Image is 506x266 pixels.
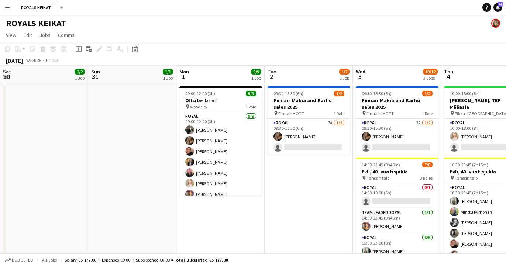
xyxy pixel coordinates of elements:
[340,75,349,81] div: 1 Job
[185,91,215,96] span: 09:00-12:00 (3h)
[450,91,480,96] span: 10:00-18:00 (8h)
[4,256,34,264] button: Budgeted
[90,72,100,81] span: 31
[355,72,365,81] span: 3
[55,30,78,40] a: Comms
[58,32,75,38] span: Comms
[245,104,256,110] span: 1 Role
[443,72,453,81] span: 4
[75,75,85,81] div: 1 Job
[178,72,189,81] span: 1
[444,68,453,75] span: Thu
[268,119,350,155] app-card-role: Royal7A1/209:30-15:30 (6h)[PERSON_NAME]
[268,68,276,75] span: Tue
[65,257,228,263] div: Salary €5 177.00 + Expenses €0.00 + Subsistence €0.00 =
[356,208,438,234] app-card-role: Team Leader Royal1/114:00-23:45 (9h45m)[PERSON_NAME]
[268,86,350,155] app-job-card: 09:30-15:30 (6h)1/2Finnair Makia and Karhu sales 2025 Finnair HOTT1 RoleRoyal7A1/209:30-15:30 (6h...
[179,97,262,104] h3: Offsite- brief
[356,119,438,155] app-card-role: Royal2A1/209:30-15:30 (6h)[PERSON_NAME]
[362,91,392,96] span: 09:30-15:30 (6h)
[12,258,33,263] span: Budgeted
[190,104,207,110] span: Woodcity
[366,175,389,181] span: Tanssin talo
[273,91,303,96] span: 09:30-15:30 (6h)
[24,58,43,63] span: Week 36
[450,162,488,167] span: 16:30-23:45 (7h15m)
[423,69,438,75] span: 10/12
[91,68,100,75] span: Sun
[362,162,400,167] span: 14:00-23:45 (9h45m)
[6,57,23,64] div: [DATE]
[3,30,19,40] a: View
[41,257,58,263] span: All jobs
[334,91,344,96] span: 1/2
[356,68,365,75] span: Wed
[21,30,35,40] a: Edit
[15,0,57,15] button: ROYALS KEIKAT
[420,175,433,181] span: 3 Roles
[356,86,438,155] app-job-card: 09:30-15:30 (6h)1/2Finnair Makia and Karhu sales 2025 Finnairr HOTT1 RoleRoyal2A1/209:30-15:30 (6...
[423,75,437,81] div: 3 Jobs
[268,97,350,110] h3: Finnair Makia and Karhu sales 2025
[251,69,261,75] span: 9/9
[339,69,350,75] span: 1/2
[37,30,54,40] a: Jobs
[491,19,500,28] app-user-avatar: Pauliina Aalto
[356,97,438,110] h3: Finnair Makia and Karhu sales 2025
[6,32,16,38] span: View
[179,112,262,223] app-card-role: Royal9/909:00-12:00 (3h)[PERSON_NAME][PERSON_NAME][PERSON_NAME][PERSON_NAME][PERSON_NAME][PERSON_...
[39,32,51,38] span: Jobs
[179,68,189,75] span: Mon
[334,111,344,116] span: 1 Role
[278,111,304,116] span: Finnair HOTT
[498,2,503,7] span: 48
[246,91,256,96] span: 9/9
[6,18,66,29] h1: ROYALS KEIKAT
[266,72,276,81] span: 2
[366,111,394,116] span: Finnairr HOTT
[46,58,59,63] div: UTC+3
[163,69,173,75] span: 1/1
[251,75,261,81] div: 1 Job
[356,183,438,208] app-card-role: Royal0/114:00-19:00 (5h)
[173,257,228,263] span: Total Budgeted €5 177.00
[75,69,85,75] span: 2/2
[493,3,502,12] a: 48
[3,68,11,75] span: Sat
[24,32,32,38] span: Edit
[422,111,433,116] span: 1 Role
[455,175,478,181] span: Tanssin talo
[2,72,11,81] span: 30
[356,168,438,175] h3: Evli, 40- vuotisjuhla
[422,91,433,96] span: 1/2
[163,75,173,81] div: 1 Job
[422,162,433,167] span: 7/8
[179,86,262,196] app-job-card: 09:00-12:00 (3h)9/9Offsite- brief Woodcity1 RoleRoyal9/909:00-12:00 (3h)[PERSON_NAME][PERSON_NAME...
